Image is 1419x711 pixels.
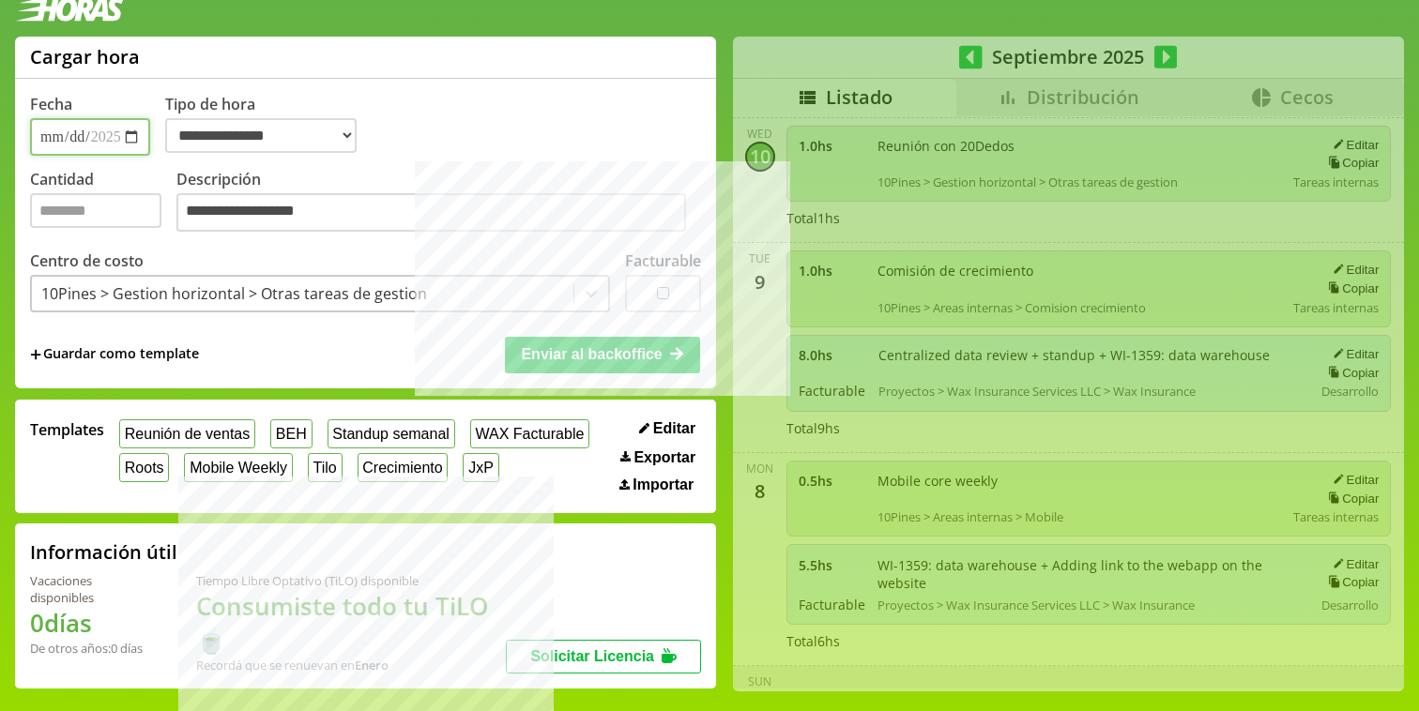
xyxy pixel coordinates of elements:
[505,337,700,372] button: Enviar al backoffice
[358,453,449,482] button: Crecimiento
[270,419,313,448] button: BEH
[30,606,151,640] h1: 0 días
[470,419,589,448] button: WAX Facturable
[625,250,701,271] label: Facturable
[30,344,41,365] span: +
[633,419,701,438] button: Editar
[633,477,694,493] span: Importar
[615,448,701,467] button: Exportar
[653,420,695,437] span: Editar
[30,539,177,565] h2: Información útil
[41,283,427,304] div: 10Pines > Gestion horizontal > Otras tareas de gestion
[328,419,455,448] button: Standup semanal
[176,169,701,237] label: Descripción
[119,419,255,448] button: Reunión de ventas
[30,250,144,271] label: Centro de costo
[196,657,506,673] div: Recordá que se renuevan en
[355,657,389,673] b: Enero
[30,344,199,365] span: +Guardar como template
[30,44,140,69] h1: Cargar hora
[30,419,104,440] span: Templates
[30,193,161,228] input: Cantidad
[308,453,343,482] button: Tilo
[463,453,498,482] button: JxP
[165,94,372,156] label: Tipo de hora
[506,640,701,673] button: Solicitar Licencia
[119,453,169,482] button: Roots
[196,572,506,589] div: Tiempo Libre Optativo (TiLO) disponible
[521,346,662,362] span: Enviar al backoffice
[176,193,686,233] textarea: Descripción
[196,589,506,657] h1: Consumiste todo tu TiLO 🍵
[30,169,176,237] label: Cantidad
[30,94,72,114] label: Fecha
[184,453,292,482] button: Mobile Weekly
[30,640,151,657] div: De otros años: 0 días
[30,572,151,606] div: Vacaciones disponibles
[530,648,654,664] span: Solicitar Licencia
[165,118,357,153] select: Tipo de hora
[633,449,695,466] span: Exportar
